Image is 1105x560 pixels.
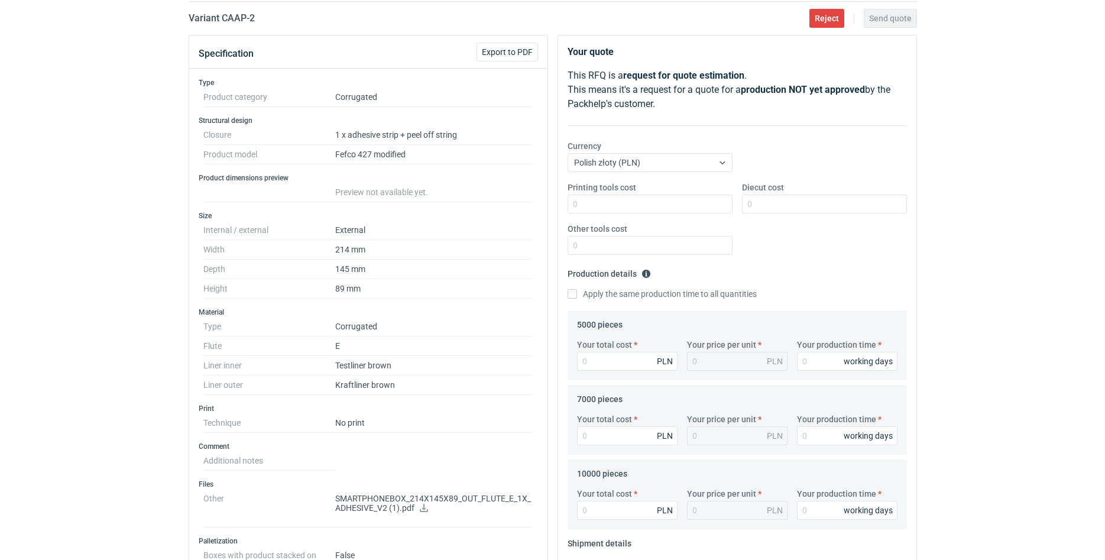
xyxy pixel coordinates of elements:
input: 0 [742,195,907,213]
legend: 7000 pieces [577,390,623,404]
dt: Additional notes [203,451,335,471]
div: PLN [657,504,673,516]
div: working days [844,430,893,442]
dt: Flute [203,336,335,356]
dt: Liner outer [203,376,335,395]
dt: Height [203,279,335,299]
div: PLN [767,430,783,442]
h3: Size [199,211,538,221]
dt: Liner inner [203,356,335,376]
h3: Print [199,404,538,413]
dt: Depth [203,260,335,279]
dd: E [335,336,533,356]
dd: Testliner brown [335,356,533,376]
input: 0 [568,236,733,255]
button: Send quote [864,9,917,28]
dt: Width [203,240,335,260]
div: PLN [767,355,783,367]
input: 0 [568,195,733,213]
h3: Palletization [199,536,538,546]
span: Send quote [869,14,912,22]
label: Your production time [797,488,876,500]
strong: Your quote [568,46,614,57]
div: working days [844,504,893,516]
label: Your price per unit [687,488,756,500]
dd: 1 x adhesive strip + peel off string [335,125,533,145]
label: Apply the same production time to all quantities [568,288,757,300]
span: Polish złoty (PLN) [574,158,640,167]
dd: No print [335,413,533,433]
label: Your price per unit [687,413,756,425]
dd: External [335,221,533,240]
label: Diecut cost [742,182,784,193]
h3: Files [199,480,538,489]
p: This RFQ is a . This means it's a request for a quote for a by the Packhelp's customer. [568,69,907,111]
input: 0 [797,352,897,371]
legend: 10000 pieces [577,464,627,478]
dd: Corrugated [335,317,533,336]
dt: Technique [203,413,335,433]
input: 0 [577,426,678,445]
input: 0 [797,501,897,520]
input: 0 [577,501,678,520]
legend: 5000 pieces [577,315,623,329]
div: PLN [767,504,783,516]
label: Your total cost [577,413,632,425]
h3: Structural design [199,116,538,125]
h3: Product dimensions preview [199,173,538,183]
div: PLN [657,430,673,442]
dt: Closure [203,125,335,145]
legend: Production details [568,264,651,279]
input: 0 [577,352,678,371]
dd: 214 mm [335,240,533,260]
button: Specification [199,40,254,68]
strong: request for quote estimation [623,70,744,81]
label: Your total cost [577,339,632,351]
label: Other tools cost [568,223,627,235]
span: Preview not available yet. [335,187,428,197]
input: 0 [797,426,897,445]
dt: Product category [203,88,335,107]
div: working days [844,355,893,367]
label: Currency [568,140,601,152]
dd: 89 mm [335,279,533,299]
dt: Other [203,489,335,527]
dt: Internal / external [203,221,335,240]
button: Reject [809,9,844,28]
label: Your production time [797,413,876,425]
label: Your total cost [577,488,632,500]
dd: Kraftliner brown [335,376,533,395]
span: Export to PDF [482,48,533,56]
h2: Variant CAAP - 2 [189,11,255,25]
div: PLN [657,355,673,367]
h3: Type [199,78,538,88]
dd: Fefco 427 modified [335,145,533,164]
label: Your production time [797,339,876,351]
dd: Corrugated [335,88,533,107]
strong: production NOT yet approved [741,84,865,95]
p: SMARTPHONEBOX_214X145X89_OUT_FLUTE_E_1X_ADHESIVE_V2 (1).pdf [335,494,533,514]
dd: 145 mm [335,260,533,279]
label: Printing tools cost [568,182,636,193]
dt: Product model [203,145,335,164]
button: Export to PDF [477,43,538,61]
h3: Material [199,307,538,317]
label: Your price per unit [687,339,756,351]
h3: Comment [199,442,538,451]
span: Reject [815,14,839,22]
legend: Shipment details [568,534,631,548]
dt: Type [203,317,335,336]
